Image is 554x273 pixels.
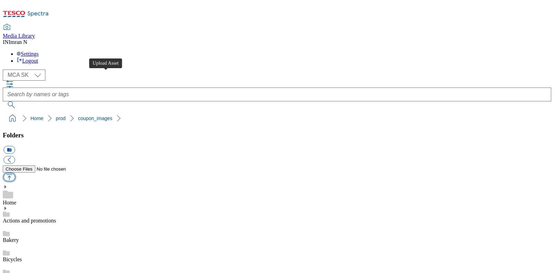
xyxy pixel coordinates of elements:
nav: breadcrumb [3,112,551,125]
h3: Folders [3,131,551,139]
a: Media Library [3,25,35,39]
a: prod [56,116,65,121]
a: Bakery [3,237,19,243]
a: Actions and promotions [3,218,56,224]
a: Home [30,116,43,121]
span: Imran N [9,39,27,45]
a: Settings [17,51,39,57]
a: Home [3,200,16,206]
input: Search by names or tags [3,88,551,101]
a: home [7,113,18,124]
a: Logout [17,58,38,64]
span: Media Library [3,33,35,39]
span: IN [3,39,9,45]
a: coupon_images [78,116,112,121]
a: Bicycles [3,256,22,262]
